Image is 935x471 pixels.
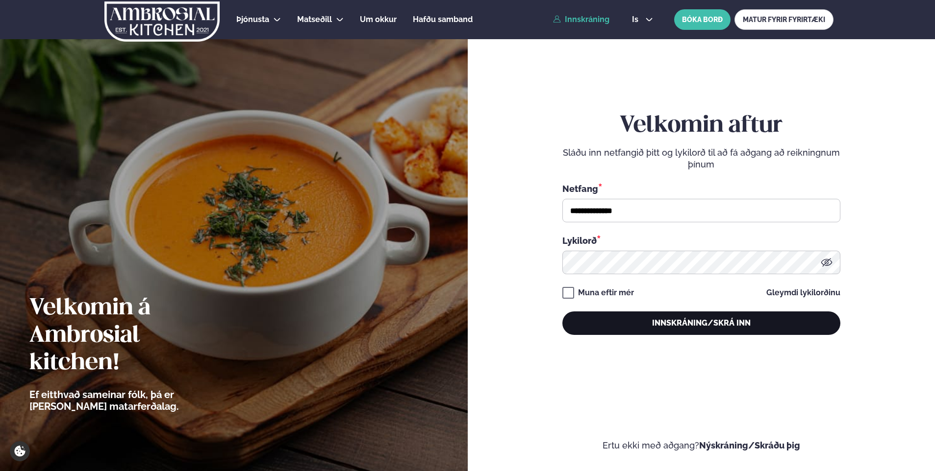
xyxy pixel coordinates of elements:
[624,16,661,24] button: is
[413,15,473,24] span: Hafðu samband
[553,15,609,24] a: Innskráning
[236,14,269,25] a: Þjónusta
[413,14,473,25] a: Hafðu samband
[103,1,221,42] img: logo
[699,440,800,450] a: Nýskráning/Skráðu þig
[632,16,641,24] span: is
[674,9,731,30] button: BÓKA BORÐ
[29,389,233,412] p: Ef eitthvað sameinar fólk, þá er [PERSON_NAME] matarferðalag.
[297,15,332,24] span: Matseðill
[10,441,30,461] a: Cookie settings
[360,14,397,25] a: Um okkur
[562,147,840,170] p: Sláðu inn netfangið þitt og lykilorð til að fá aðgang að reikningnum þínum
[562,234,840,247] div: Lykilorð
[297,14,332,25] a: Matseðill
[766,289,840,297] a: Gleymdi lykilorðinu
[734,9,834,30] a: MATUR FYRIR FYRIRTÆKI
[562,112,840,140] h2: Velkomin aftur
[497,440,906,451] p: Ertu ekki með aðgang?
[562,311,840,335] button: Innskráning/Skrá inn
[236,15,269,24] span: Þjónusta
[360,15,397,24] span: Um okkur
[562,182,840,195] div: Netfang
[29,295,233,377] h2: Velkomin á Ambrosial kitchen!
